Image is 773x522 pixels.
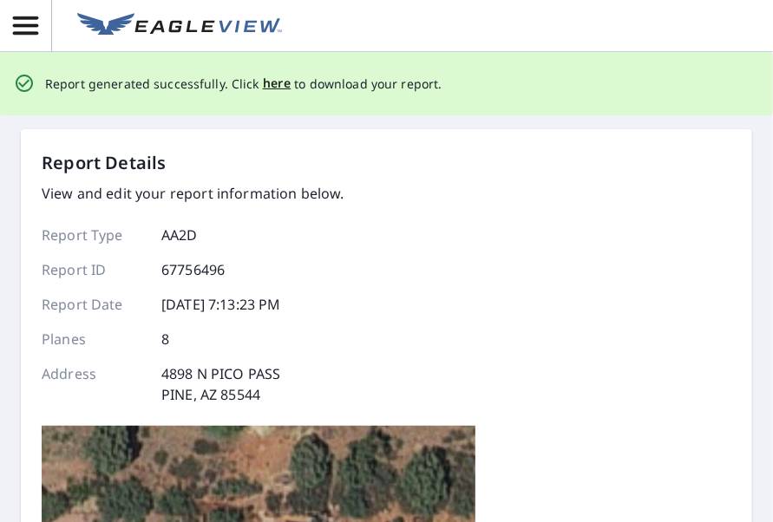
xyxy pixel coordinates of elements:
[67,3,292,49] a: EV Logo
[42,363,146,405] p: Address
[42,225,146,245] p: Report Type
[161,259,225,280] p: 67756496
[161,225,198,245] p: AA2D
[77,13,282,39] img: EV Logo
[42,150,167,176] p: Report Details
[42,294,146,315] p: Report Date
[161,294,281,315] p: [DATE] 7:13:23 PM
[263,73,292,95] button: here
[161,363,280,405] p: 4898 N PICO PASS PINE, AZ 85544
[42,183,344,204] p: View and edit your report information below.
[42,329,146,349] p: Planes
[161,329,169,349] p: 8
[45,73,442,95] p: Report generated successfully. Click to download your report.
[42,259,146,280] p: Report ID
